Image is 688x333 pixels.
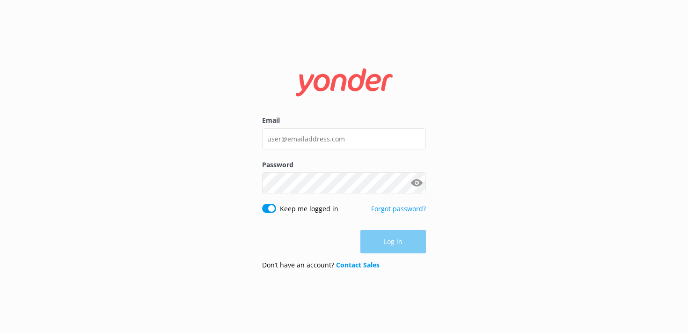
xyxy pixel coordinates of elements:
[336,260,380,269] a: Contact Sales
[280,204,338,214] label: Keep me logged in
[262,160,426,170] label: Password
[262,260,380,270] p: Don’t have an account?
[407,174,426,192] button: Show password
[262,128,426,149] input: user@emailaddress.com
[262,115,426,126] label: Email
[371,204,426,213] a: Forgot password?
